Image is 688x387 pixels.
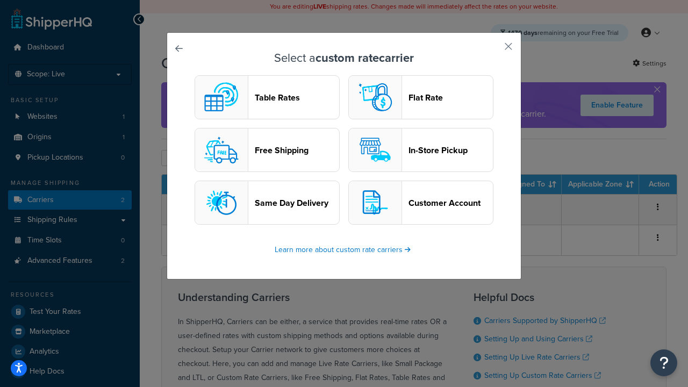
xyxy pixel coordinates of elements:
[408,92,493,103] header: Flat Rate
[195,128,340,172] button: free logoFree Shipping
[255,145,339,155] header: Free Shipping
[650,349,677,376] button: Open Resource Center
[255,92,339,103] header: Table Rates
[354,76,397,119] img: flat logo
[348,75,493,119] button: flat logoFlat Rate
[200,181,243,224] img: sameday logo
[354,128,397,171] img: pickup logo
[195,75,340,119] button: custom logoTable Rates
[194,52,494,64] h3: Select a
[408,145,493,155] header: In-Store Pickup
[195,181,340,225] button: sameday logoSame Day Delivery
[348,181,493,225] button: customerAccount logoCustomer Account
[200,128,243,171] img: free logo
[200,76,243,119] img: custom logo
[348,128,493,172] button: pickup logoIn-Store Pickup
[354,181,397,224] img: customerAccount logo
[316,49,414,67] strong: custom rate carrier
[255,198,339,208] header: Same Day Delivery
[275,244,413,255] a: Learn more about custom rate carriers
[408,198,493,208] header: Customer Account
